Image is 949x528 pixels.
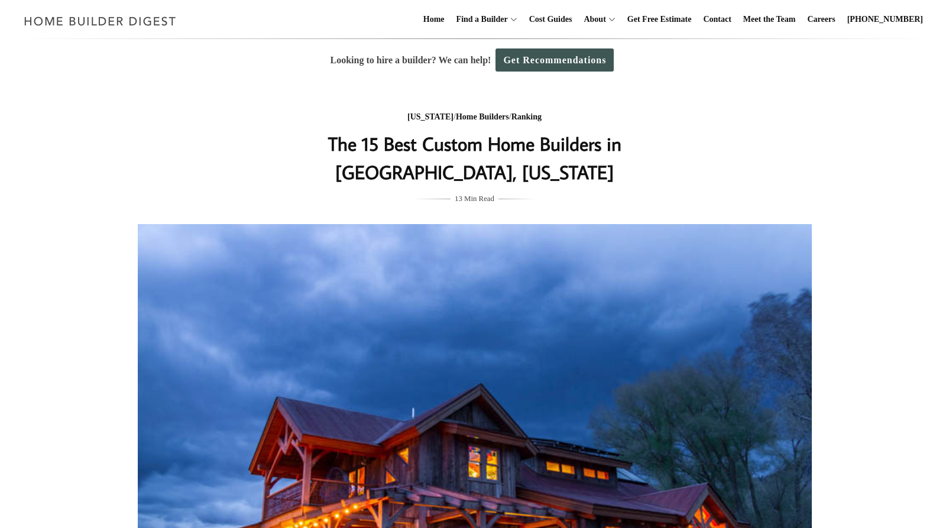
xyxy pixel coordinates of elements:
[803,1,840,38] a: Careers
[19,9,182,33] img: Home Builder Digest
[239,110,711,125] div: / /
[623,1,697,38] a: Get Free Estimate
[239,129,711,186] h1: The 15 Best Custom Home Builders in [GEOGRAPHIC_DATA], [US_STATE]
[579,1,605,38] a: About
[698,1,736,38] a: Contact
[843,1,928,38] a: [PHONE_NUMBER]
[495,48,614,72] a: Get Recommendations
[407,112,454,121] a: [US_STATE]
[511,112,542,121] a: Ranking
[455,192,494,205] span: 13 Min Read
[419,1,449,38] a: Home
[452,1,508,38] a: Find a Builder
[456,112,509,121] a: Home Builders
[524,1,577,38] a: Cost Guides
[739,1,801,38] a: Meet the Team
